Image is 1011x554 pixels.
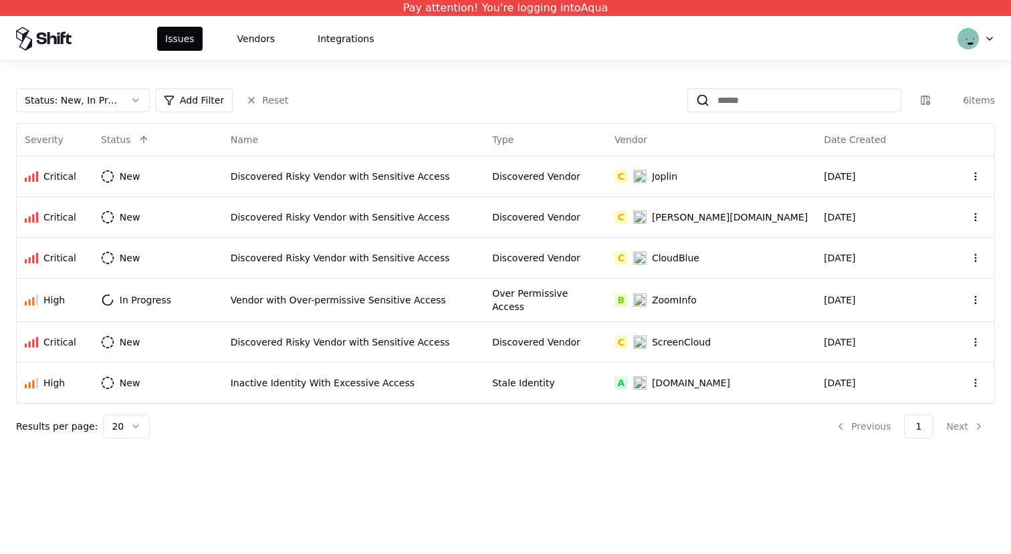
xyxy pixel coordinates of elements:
[43,293,65,307] div: High
[229,27,283,51] button: Vendors
[43,335,76,349] div: Critical
[652,211,808,224] div: [PERSON_NAME][DOMAIN_NAME]
[614,211,628,224] div: C
[633,376,647,390] img: terasky.com
[824,133,886,146] div: Date Created
[238,88,296,112] button: Reset
[492,170,598,183] div: Discovered Vendor
[492,335,598,349] div: Discovered Vendor
[101,205,164,229] button: New
[633,293,647,307] img: ZoomInfo
[633,170,647,183] img: Joplin
[231,251,476,265] div: Discovered Risky Vendor with Sensitive Access
[652,293,697,307] div: ZoomInfo
[904,414,933,438] button: 1
[614,251,628,265] div: C
[120,335,140,349] div: New
[492,211,598,224] div: Discovered Vendor
[824,211,935,224] div: [DATE]
[155,88,233,112] button: Add Filter
[614,335,628,349] div: C
[652,170,677,183] div: Joplin
[231,133,258,146] div: Name
[120,376,140,390] div: New
[633,335,647,349] img: ScreenCloud
[824,414,995,438] nav: pagination
[614,133,647,146] div: Vendor
[492,376,598,390] div: Stale Identity
[25,94,120,107] div: Status : New, In Progress
[43,211,76,224] div: Critical
[492,287,598,313] div: Over Permissive Access
[492,251,598,265] div: Discovered Vendor
[824,335,935,349] div: [DATE]
[652,335,711,349] div: ScreenCloud
[101,133,131,146] div: Status
[101,164,164,188] button: New
[120,170,140,183] div: New
[16,420,98,433] p: Results per page:
[614,376,628,390] div: A
[824,170,935,183] div: [DATE]
[633,251,647,265] img: CloudBlue
[614,170,628,183] div: C
[231,335,476,349] div: Discovered Risky Vendor with Sensitive Access
[43,170,76,183] div: Critical
[101,330,164,354] button: New
[25,133,64,146] div: Severity
[652,376,730,390] div: [DOMAIN_NAME]
[824,293,935,307] div: [DATE]
[101,246,164,270] button: New
[231,293,476,307] div: Vendor with Over-permissive Sensitive Access
[231,211,476,224] div: Discovered Risky Vendor with Sensitive Access
[633,211,647,224] img: Labra.io
[43,251,76,265] div: Critical
[231,170,476,183] div: Discovered Risky Vendor with Sensitive Access
[824,251,935,265] div: [DATE]
[492,133,514,146] div: Type
[941,94,995,107] div: 6 items
[43,376,65,390] div: High
[120,251,140,265] div: New
[824,376,935,390] div: [DATE]
[120,293,171,307] div: In Progress
[120,211,140,224] div: New
[310,27,382,51] button: Integrations
[157,27,203,51] button: Issues
[652,251,699,265] div: CloudBlue
[101,371,164,395] button: New
[231,376,476,390] div: Inactive Identity With Excessive Access
[101,288,195,312] button: In Progress
[614,293,628,307] div: B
